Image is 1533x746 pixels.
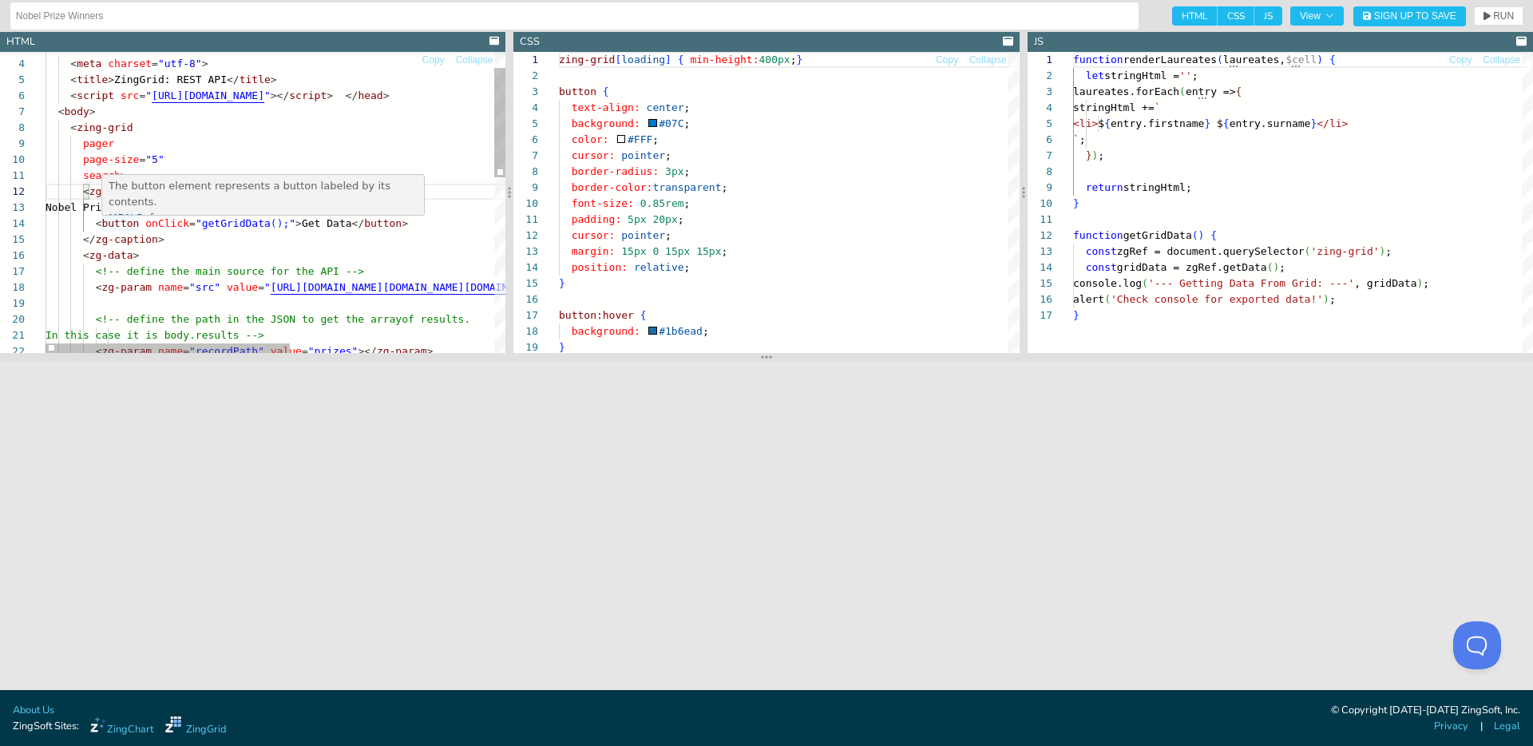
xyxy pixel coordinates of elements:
span: </li> [1317,117,1348,129]
span: " [264,281,271,293]
span: ( [1217,54,1223,65]
span: ; [722,245,728,257]
span: { [678,54,684,65]
div: 17 [513,308,538,323]
span: "src" [189,281,220,293]
div: 10 [1028,196,1052,212]
span: = [189,217,196,229]
span: > [402,217,408,229]
div: 3 [1028,84,1052,100]
div: 6 [513,132,538,148]
span: ZingGrid: REST API [114,73,227,85]
span: 0.85rem [640,197,684,209]
span: } [1204,117,1210,129]
span: ; [665,229,671,241]
button: Collapse [455,53,494,68]
span: ; [665,149,671,161]
div: 15 [1028,276,1052,292]
span: < [70,89,77,101]
span: ) [1198,229,1204,241]
div: 1 [1028,52,1052,68]
span: ; [1329,293,1336,305]
div: 5 [1028,116,1052,132]
span: entry.firstname [1111,117,1204,129]
div: 3 [513,84,538,100]
span: script [77,89,114,101]
span: 'zing-grid' [1310,245,1379,257]
span: ; [1079,133,1085,145]
span: = [258,281,264,293]
span: 5px [628,213,646,225]
span: ></ [271,89,289,101]
span: zg-caption [89,185,152,197]
span: ; [684,197,691,209]
span: < [96,281,102,293]
span: ) [1317,54,1323,65]
span: In this case it is body.results --> [46,329,264,341]
span: gridData = zgRef.getData [1116,261,1266,273]
span: | [1480,719,1483,734]
a: Legal [1494,719,1520,734]
span: Copy [422,55,445,65]
span: pointer [622,229,666,241]
span: < [83,249,89,261]
span: ; [684,165,691,177]
span: ; [703,325,709,337]
span: laureates, [1223,54,1285,65]
span: src [121,89,139,101]
a: ZingGrid [165,716,226,737]
span: button [101,217,139,229]
span: console.log [1073,277,1142,289]
span: { [1223,117,1230,129]
div: 8 [513,164,538,180]
span: < [96,217,102,229]
span: Copy [1449,55,1472,65]
span: button [364,217,402,229]
div: 2 [513,68,538,84]
span: text-align: [572,101,640,113]
span: ( [1191,229,1198,241]
span: cursor: [572,149,616,161]
span: renderLaureates [1123,54,1216,65]
span: } [797,54,803,65]
span: function [1073,54,1123,65]
span: getGridData [1123,229,1191,241]
span: border-radius: [572,165,660,177]
span: padding: [572,213,622,225]
div: 7 [513,148,538,164]
span: ) [1416,277,1423,289]
span: > [89,105,96,117]
span: entry.surname [1229,117,1310,129]
span: ) [1273,261,1279,273]
span: } [1310,117,1317,129]
button: View [1290,6,1344,26]
span: title [240,73,271,85]
span: { [1210,229,1217,241]
span: } [559,341,565,353]
span: View [1300,11,1334,21]
span: Sign Up to Save [1374,11,1456,21]
span: zing-grid [77,121,133,133]
span: ZingSoft Sites: [13,719,79,734]
span: > [383,89,390,101]
div: 2 [1028,68,1052,84]
div: © Copyright [DATE]-[DATE] ZingSoft, Inc. [1331,703,1520,719]
span: ( [271,217,277,229]
span: zg-caption [96,233,158,245]
span: search [83,169,121,181]
span: stringHtml; [1123,181,1191,193]
div: 9 [1028,180,1052,196]
span: [DOMAIN_NAME][URL] [464,281,576,293]
a: About Us [13,703,54,718]
span: , gridData [1354,277,1416,289]
span: laureates.forEach [1073,85,1179,97]
div: 7 [1028,148,1052,164]
span: $cell [1285,54,1317,65]
span: of results. [402,313,470,325]
span: ( [1304,245,1310,257]
span: onClick [145,217,189,229]
span: > [295,217,302,229]
span: <li> [1073,117,1098,129]
span: ; [1279,261,1285,273]
span: ;" [283,217,295,229]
